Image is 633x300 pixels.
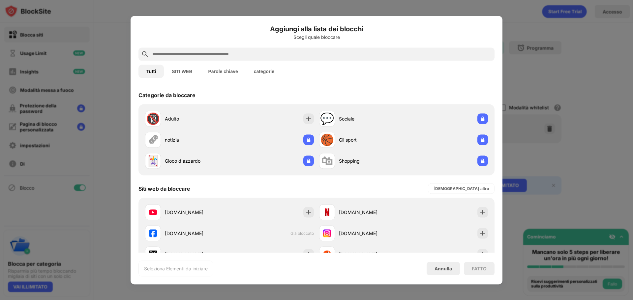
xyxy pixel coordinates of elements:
[138,34,495,40] div: Scegli quale bloccare
[323,229,331,237] img: favicons
[339,209,404,216] div: [DOMAIN_NAME]
[321,154,333,168] div: 🛍
[200,65,246,78] button: Parole chiave
[149,229,157,237] img: favicons
[323,208,331,216] img: favicons
[165,209,229,216] div: [DOMAIN_NAME]
[290,231,314,236] span: Già bloccato
[323,250,331,258] img: favicons
[339,157,404,164] div: Shopping
[165,157,229,164] div: Gioco d'azzardo
[144,265,208,272] div: Seleziona Elementi da iniziare
[138,185,190,192] div: Siti web da bloccare
[339,251,404,258] div: [DOMAIN_NAME]
[164,65,200,78] button: SITI WEB
[246,65,282,78] button: categorie
[434,185,489,192] div: [DEMOGRAPHIC_DATA] altro
[339,136,404,143] div: Gli sport
[472,266,487,271] div: FATTO
[149,208,157,216] img: favicons
[146,112,160,125] div: 🔞
[138,24,495,34] h6: Aggiungi alla lista dei blocchi
[138,65,164,78] button: Tutti
[165,251,229,258] div: [DOMAIN_NAME]
[141,50,149,58] img: search.svg
[165,115,229,122] div: Adulto
[339,230,404,237] div: [DOMAIN_NAME]
[165,230,229,237] div: [DOMAIN_NAME]
[320,112,334,125] div: 💬
[149,250,157,258] img: favicons
[147,133,159,147] div: 🗞
[435,266,452,271] div: Annulla
[138,92,196,98] div: Categorie da bloccare
[165,136,229,143] div: notizia
[320,133,334,147] div: 🏀
[146,154,160,168] div: 🃏
[339,115,404,122] div: Sociale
